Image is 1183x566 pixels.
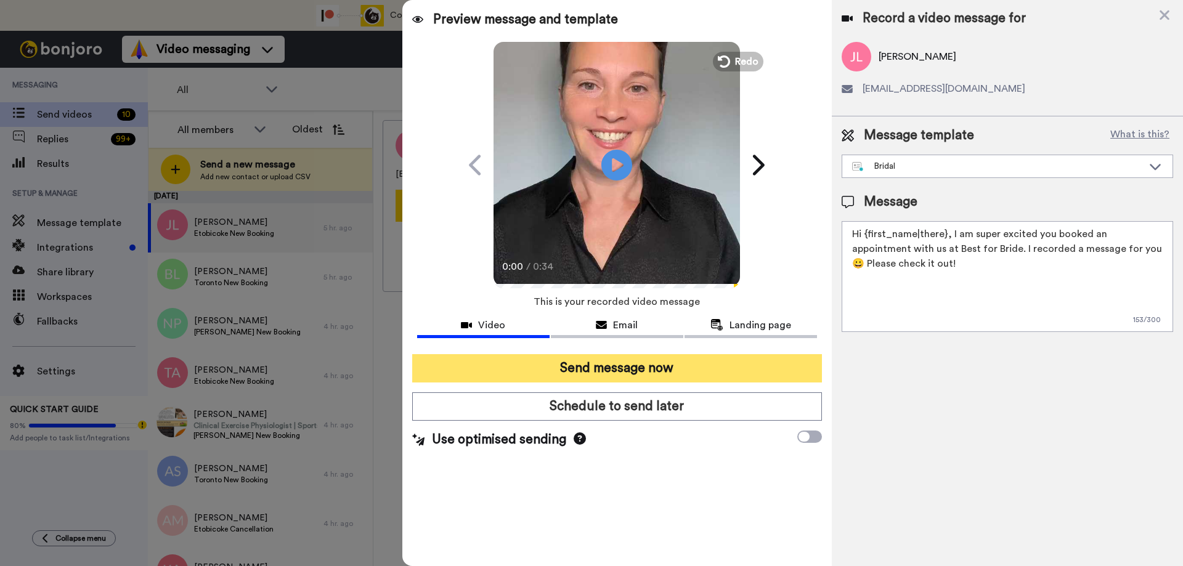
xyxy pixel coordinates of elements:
[412,354,822,382] button: Send message now
[432,431,566,449] span: Use optimised sending
[412,392,822,421] button: Schedule to send later
[842,221,1173,332] textarea: Hi {first_name|there}, I am super excited you booked an appointment with us at Best for Bride. I ...
[852,162,864,172] img: nextgen-template.svg
[533,259,555,274] span: 0:34
[730,318,791,333] span: Landing page
[613,318,638,333] span: Email
[526,259,531,274] span: /
[478,318,505,333] span: Video
[534,288,700,315] span: This is your recorded video message
[502,259,524,274] span: 0:00
[852,160,1143,172] div: Bridal
[864,126,974,145] span: Message template
[864,193,917,211] span: Message
[1107,126,1173,145] button: What is this?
